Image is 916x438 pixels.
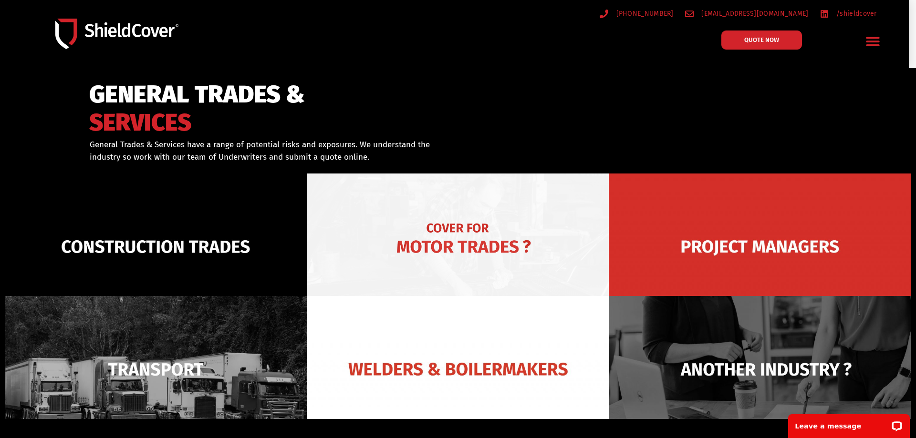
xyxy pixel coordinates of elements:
[699,8,808,20] span: [EMAIL_ADDRESS][DOMAIN_NAME]
[744,37,779,43] span: QUOTE NOW
[834,8,877,20] span: /shieldcover
[55,19,178,49] img: Shield-Cover-Underwriting-Australia-logo-full
[90,139,446,163] p: General Trades & Services have a range of potential risks and exposures. We understand the indust...
[721,31,802,50] a: QUOTE NOW
[614,8,674,20] span: [PHONE_NUMBER]
[820,8,877,20] a: /shieldcover
[600,8,674,20] a: [PHONE_NUMBER]
[89,85,305,104] span: GENERAL TRADES &
[862,30,885,52] div: Menu Toggle
[685,8,809,20] a: [EMAIL_ADDRESS][DOMAIN_NAME]
[782,408,916,438] iframe: LiveChat chat widget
